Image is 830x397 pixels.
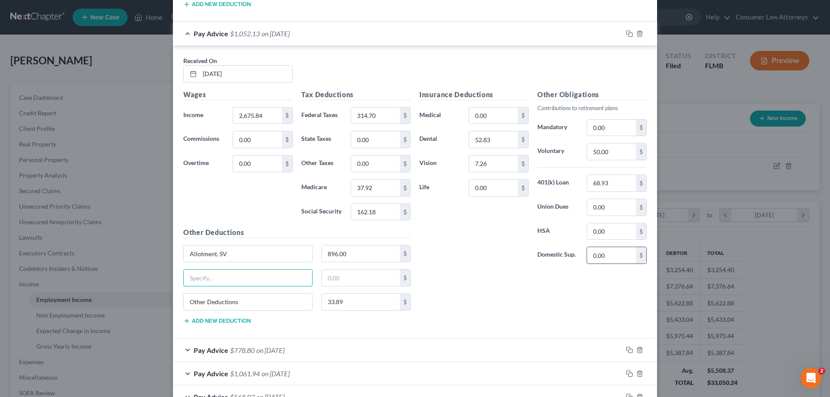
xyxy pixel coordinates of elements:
div: $ [282,131,292,148]
span: $1,052.13 [230,29,260,38]
div: $ [400,270,410,286]
label: Overtime [179,155,228,172]
div: $ [518,108,528,124]
span: Income [183,111,203,118]
input: 0.00 [469,108,518,124]
label: Medical [415,107,464,124]
h5: Wages [183,89,293,100]
input: 0.00 [322,294,400,310]
input: 0.00 [587,120,636,136]
input: 0.00 [469,156,518,172]
h5: Tax Deductions [301,89,411,100]
label: Mandatory [533,119,582,137]
label: Commissions [179,131,228,148]
span: Pay Advice [194,29,228,38]
label: Domestic Sup. [533,247,582,264]
label: 401(k) Loan [533,175,582,192]
div: $ [636,199,646,216]
input: 0.00 [351,108,400,124]
div: $ [400,180,410,196]
div: $ [518,131,528,148]
div: $ [400,156,410,172]
p: Contributions to retirement plans [537,104,647,112]
input: MM/DD/YYYY [200,66,292,82]
span: 2 [818,368,825,375]
button: Add new deduction [183,318,251,324]
input: 0.00 [351,180,400,196]
h5: Other Obligations [537,89,647,100]
input: 0.00 [587,175,636,191]
div: $ [400,131,410,148]
input: 0.00 [587,247,636,264]
span: on [DATE] [262,29,290,38]
div: $ [518,156,528,172]
label: Other Taxes [297,155,346,172]
h5: Other Deductions [183,227,411,238]
input: 0.00 [351,156,400,172]
div: $ [282,108,292,124]
iframe: Intercom live chat [801,368,821,388]
input: 0.00 [322,270,400,286]
div: $ [636,247,646,264]
div: $ [636,143,646,160]
input: 0.00 [233,156,282,172]
span: $778.80 [230,346,255,354]
span: Pay Advice [194,369,228,378]
div: $ [282,156,292,172]
span: on [DATE] [262,369,290,378]
label: Federal Taxes [297,107,346,124]
input: 0.00 [351,204,400,220]
div: $ [400,294,410,310]
input: 0.00 [587,143,636,160]
input: 0.00 [469,180,518,196]
label: Vision [415,155,464,172]
span: Received On [183,57,217,64]
input: 0.00 [469,131,518,148]
button: Add new deduction [183,1,251,8]
label: Voluntary [533,143,582,160]
input: Specify... [184,294,312,310]
input: 0.00 [587,199,636,216]
label: Life [415,179,464,197]
input: 0.00 [322,245,400,262]
label: Social Security [297,203,346,221]
span: on [DATE] [256,346,284,354]
input: Specify... [184,270,312,286]
span: Pay Advice [194,346,228,354]
div: $ [636,223,646,240]
label: Dental [415,131,464,148]
div: $ [636,120,646,136]
label: Medicare [297,179,346,197]
input: 0.00 [233,131,282,148]
input: 0.00 [233,108,282,124]
label: HSA [533,223,582,240]
div: $ [400,204,410,220]
input: 0.00 [587,223,636,240]
h5: Insurance Deductions [419,89,529,100]
div: $ [400,245,410,262]
span: $1,061.94 [230,369,260,378]
div: $ [400,108,410,124]
div: $ [636,175,646,191]
label: Union Dues [533,199,582,216]
div: $ [518,180,528,196]
input: Specify... [184,245,312,262]
input: 0.00 [351,131,400,148]
label: State Taxes [297,131,346,148]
